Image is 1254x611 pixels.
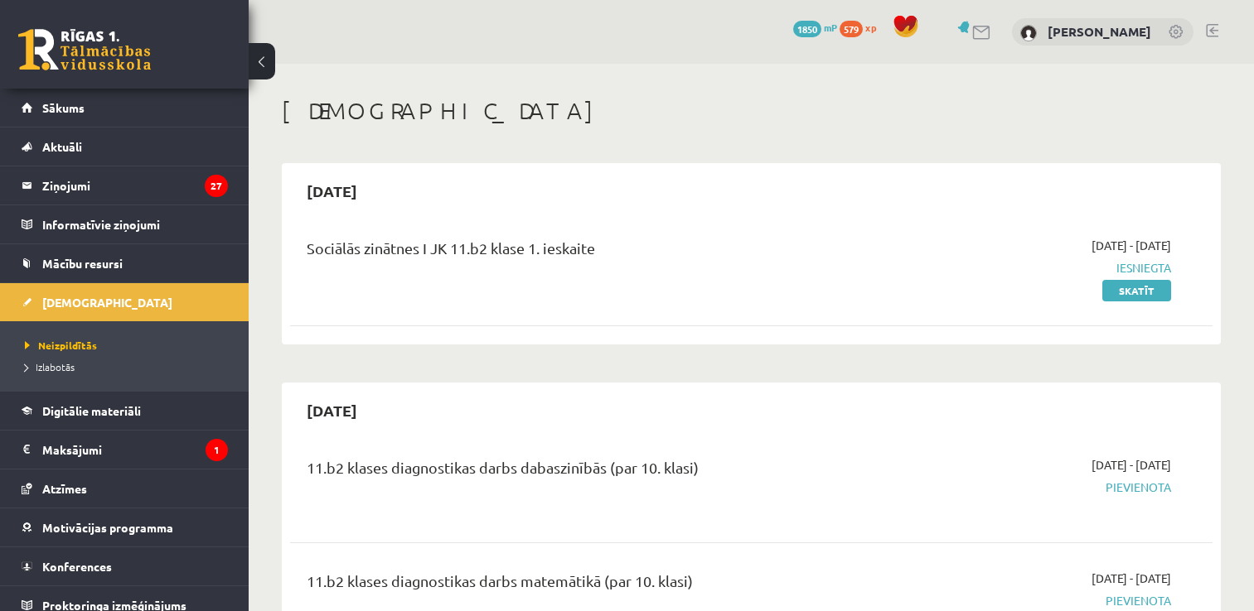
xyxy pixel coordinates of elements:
a: [PERSON_NAME] [1048,23,1151,40]
span: Konferences [42,559,112,574]
div: 11.b2 klases diagnostikas darbs dabaszinībās (par 10. klasi) [307,456,874,487]
img: Ņikita Koroļovs [1020,25,1037,41]
h2: [DATE] [290,171,374,210]
a: Atzīmes [22,469,228,508]
span: xp [865,21,876,34]
a: [DEMOGRAPHIC_DATA] [22,283,228,321]
span: Izlabotās [25,360,75,373]
span: Sākums [42,100,85,115]
h2: [DATE] [290,391,374,430]
a: Digitālie materiāli [22,392,228,430]
a: Sākums [22,89,228,127]
legend: Ziņojumi [42,166,228,204]
a: Motivācijas programma [22,508,228,546]
h1: [DEMOGRAPHIC_DATA] [282,97,1221,125]
a: Konferences [22,547,228,585]
a: Aktuāli [22,127,228,166]
a: Informatīvie ziņojumi [22,205,228,243]
div: 11.b2 klases diagnostikas darbs matemātikā (par 10. klasi) [307,570,874,600]
a: Neizpildītās [25,338,232,353]
i: 27 [205,175,228,197]
span: Atzīmes [42,481,87,496]
legend: Informatīvie ziņojumi [42,205,228,243]
span: Aktuāli [42,139,82,154]
a: Rīgas 1. Tālmācības vidusskola [18,29,151,70]
div: Sociālās zinātnes I JK 11.b2 klase 1. ieskaite [307,237,874,267]
a: Maksājumi1 [22,431,228,469]
a: Izlabotās [25,359,232,374]
span: 1850 [793,21,821,37]
span: [DATE] - [DATE] [1092,456,1171,474]
a: Skatīt [1102,280,1171,301]
a: 579 xp [840,21,884,34]
span: Pievienota [899,592,1171,609]
span: Neizpildītās [25,339,97,352]
span: 579 [840,21,863,37]
i: 1 [206,439,228,461]
span: Pievienota [899,479,1171,496]
legend: Maksājumi [42,431,228,469]
span: Motivācijas programma [42,520,173,535]
a: Mācību resursi [22,244,228,282]
span: mP [824,21,837,34]
span: [DEMOGRAPHIC_DATA] [42,295,172,310]
span: [DATE] - [DATE] [1092,570,1171,587]
span: [DATE] - [DATE] [1092,237,1171,254]
a: Ziņojumi27 [22,166,228,204]
span: Iesniegta [899,259,1171,277]
span: Digitālie materiāli [42,403,141,418]
a: 1850 mP [793,21,837,34]
span: Mācību resursi [42,256,123,271]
